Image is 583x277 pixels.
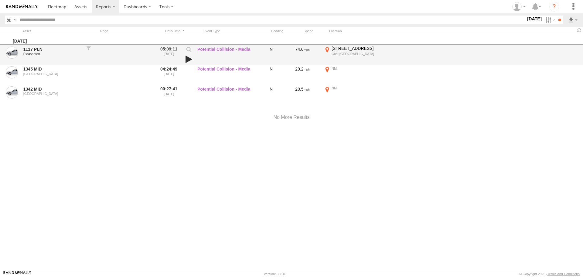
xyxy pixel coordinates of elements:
[323,66,399,85] label: Click to View Event Location
[23,92,82,95] div: [GEOGRAPHIC_DATA]
[264,272,287,276] div: Version: 308.01
[332,66,398,71] div: NM
[23,72,82,76] div: [GEOGRAPHIC_DATA]
[568,16,578,24] label: Export results as...
[157,85,180,104] label: 00:27:41 [DATE]
[510,2,528,11] div: Randy Yohe
[261,46,282,64] div: N
[284,66,321,85] div: 29.2
[23,47,82,52] a: 1117 PLN
[6,5,38,9] img: rand-logo.svg
[332,52,398,56] div: Cost,[GEOGRAPHIC_DATA]
[332,86,398,90] div: NM
[576,27,583,33] span: Refresh
[323,46,399,64] label: Click to View Event Location
[197,46,258,64] label: Potential Collision - Media
[184,55,194,64] a: View Attached Media (Video)
[23,66,82,72] a: 1345 MID
[157,46,180,64] label: 05:09:11 [DATE]
[519,272,580,276] div: © Copyright 2025 -
[284,46,321,64] div: 74.6
[261,85,282,104] div: N
[284,85,321,104] div: 20.5
[547,272,580,276] a: Terms and Conditions
[23,52,82,56] div: Pleasanton
[163,29,186,33] div: Click to Sort
[184,47,194,55] label: View Event Parameters
[13,16,18,24] label: Search Query
[261,66,282,85] div: N
[549,2,559,12] i: ?
[86,46,92,64] div: Filter to this asset's events
[323,85,399,104] label: Click to View Event Location
[3,271,31,277] a: Visit our Website
[23,86,82,92] a: 1342 MID
[197,66,258,85] label: Potential Collision - Media
[157,66,180,85] label: 04:24:49 [DATE]
[526,16,543,22] label: [DATE]
[332,46,398,51] div: [STREET_ADDRESS]
[197,85,258,104] label: Potential Collision - Media
[543,16,556,24] label: Search Filter Options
